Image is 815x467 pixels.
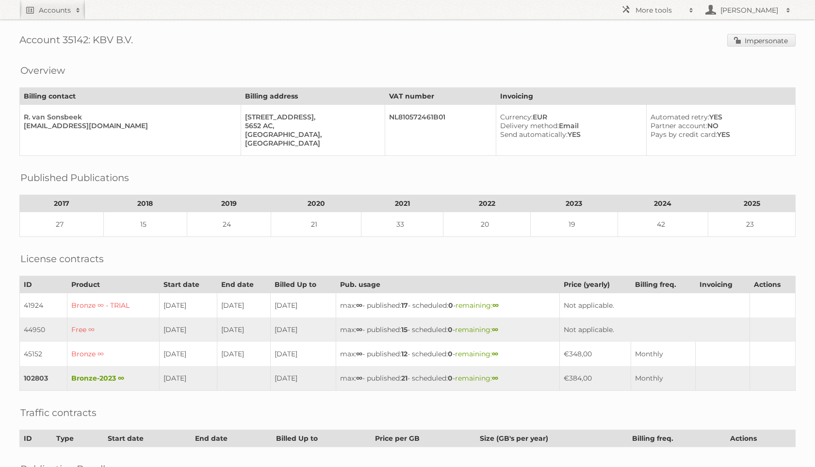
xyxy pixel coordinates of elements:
span: remaining: [455,325,498,334]
h2: Accounts [39,5,71,15]
div: YES [651,130,787,139]
td: 20 [443,212,531,237]
div: [STREET_ADDRESS], [245,113,377,121]
td: [DATE] [271,317,336,342]
td: NL810572461B01 [385,105,496,156]
td: 45152 [20,342,67,366]
th: 2024 [618,195,708,212]
th: 2018 [103,195,187,212]
span: remaining: [455,374,498,383]
a: Impersonate [727,34,796,47]
th: Billing freq. [628,430,726,447]
th: 2020 [271,195,361,212]
strong: ∞ [492,350,498,358]
td: 41924 [20,293,67,318]
strong: ∞ [492,301,499,310]
th: 2022 [443,195,531,212]
td: Bronze ∞ - TRIAL [67,293,160,318]
th: Invoicing [496,88,796,105]
td: max: - published: - scheduled: - [336,317,560,342]
th: ID [20,276,67,293]
div: R. van Sonsbeek [24,113,233,121]
div: Email [500,121,638,130]
td: max: - published: - scheduled: - [336,293,560,318]
th: End date [191,430,272,447]
td: [DATE] [217,317,271,342]
th: Start date [103,430,191,447]
h2: [PERSON_NAME] [718,5,781,15]
th: 2025 [708,195,796,212]
th: Product [67,276,160,293]
td: [DATE] [160,293,217,318]
span: Automated retry: [651,113,709,121]
th: 2023 [531,195,618,212]
td: [DATE] [160,317,217,342]
td: [DATE] [217,342,271,366]
span: Send automatically: [500,130,568,139]
td: Bronze ∞ [67,342,160,366]
h2: License contracts [20,251,104,266]
span: remaining: [455,350,498,358]
th: Pub. usage [336,276,560,293]
h2: Published Publications [20,170,129,185]
th: Billing freq. [631,276,696,293]
td: [DATE] [271,293,336,318]
span: Delivery method: [500,121,559,130]
th: Billed Up to [272,430,371,447]
strong: ∞ [492,374,498,383]
th: Billing address [241,88,385,105]
td: Bronze-2023 ∞ [67,366,160,391]
th: Invoicing [696,276,750,293]
div: EUR [500,113,638,121]
td: [DATE] [271,366,336,391]
span: Partner account: [651,121,707,130]
td: [DATE] [271,342,336,366]
td: 33 [361,212,443,237]
td: 23 [708,212,796,237]
th: Start date [160,276,217,293]
td: €348,00 [560,342,631,366]
td: max: - published: - scheduled: - [336,342,560,366]
td: Free ∞ [67,317,160,342]
h2: More tools [636,5,684,15]
td: 102803 [20,366,67,391]
strong: 0 [448,374,453,383]
td: 27 [20,212,104,237]
strong: 0 [448,301,453,310]
strong: ∞ [356,301,362,310]
th: ID [20,430,52,447]
td: 19 [531,212,618,237]
th: 2019 [187,195,271,212]
th: Actions [750,276,795,293]
th: End date [217,276,271,293]
td: Not applicable. [560,317,750,342]
th: Price (yearly) [560,276,631,293]
span: Currency: [500,113,533,121]
strong: 17 [401,301,408,310]
div: [GEOGRAPHIC_DATA] [245,139,377,148]
th: VAT number [385,88,496,105]
td: 21 [271,212,361,237]
strong: ∞ [492,325,498,334]
div: YES [500,130,638,139]
th: Size (GB's per year) [476,430,628,447]
div: [EMAIL_ADDRESS][DOMAIN_NAME] [24,121,233,130]
td: Monthly [631,342,696,366]
strong: 21 [401,374,407,383]
h2: Overview [20,63,65,78]
strong: ∞ [356,325,362,334]
div: YES [651,113,787,121]
h2: Traffic contracts [20,405,97,420]
th: Actions [726,430,796,447]
div: 5652 AC, [245,121,377,130]
strong: 12 [401,350,407,358]
h1: Account 35142: KBV B.V. [19,34,796,49]
strong: 0 [448,350,453,358]
td: [DATE] [160,366,217,391]
td: €384,00 [560,366,631,391]
th: Billed Up to [271,276,336,293]
strong: 15 [401,325,407,334]
span: Pays by credit card: [651,130,717,139]
strong: ∞ [356,350,362,358]
td: 15 [103,212,187,237]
